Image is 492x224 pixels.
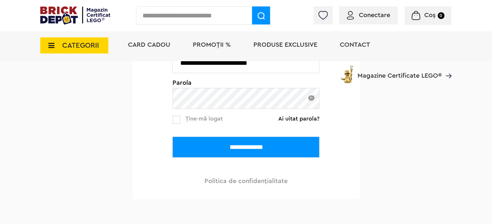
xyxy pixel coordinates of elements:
span: Coș [425,12,436,18]
small: 0 [438,12,445,19]
a: Conectare [347,12,390,18]
a: Card Cadou [128,42,170,48]
span: Conectare [359,12,390,18]
a: Ai uitat parola? [278,115,320,122]
span: CATEGORII [62,42,99,49]
a: Politica de confidenţialitate [204,178,288,184]
a: Magazine Certificate LEGO® [442,64,452,71]
span: Ține-mă logat [185,116,223,122]
a: Produse exclusive [253,42,317,48]
span: Magazine Certificate LEGO® [358,64,442,79]
a: Contact [340,42,370,48]
a: PROMOȚII % [193,42,231,48]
